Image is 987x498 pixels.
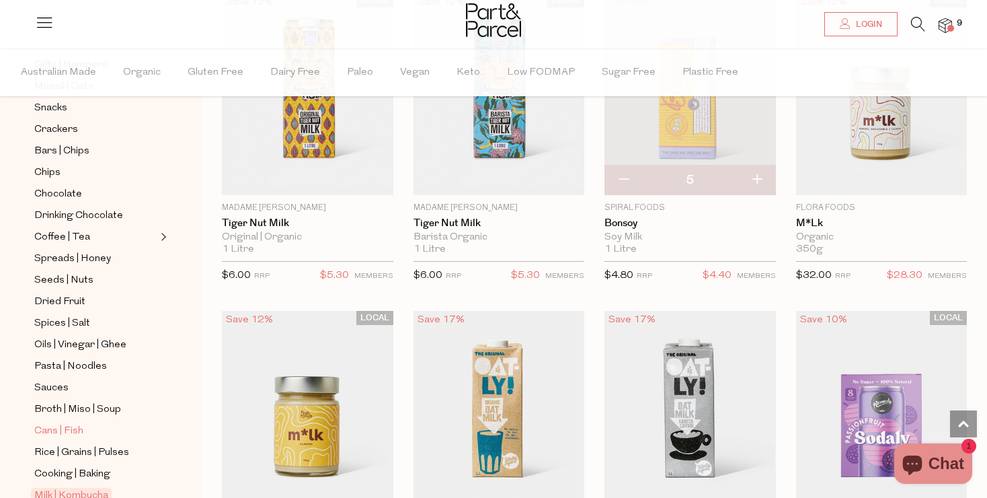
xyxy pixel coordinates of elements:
[34,165,61,181] span: Chips
[34,401,157,418] a: Broth | Miso | Soup
[320,267,349,285] span: $5.30
[413,271,442,281] span: $6.00
[824,12,898,36] a: Login
[34,186,157,203] a: Chocolate
[413,311,469,329] div: Save 17%
[222,271,251,281] span: $6.00
[34,337,126,353] span: Oils | Vinegar | Ghee
[446,273,461,280] small: RRP
[347,49,373,96] span: Paleo
[34,143,157,159] a: Bars | Chips
[413,217,585,229] a: Tiger Nut Milk
[34,294,85,310] span: Dried Fruit
[457,49,480,96] span: Keto
[34,251,111,267] span: Spreads | Honey
[34,164,157,181] a: Chips
[413,232,585,244] div: Barista Organic
[604,244,637,256] span: 1 Litre
[270,49,320,96] span: Dairy Free
[34,208,123,224] span: Drinking Chocolate
[796,232,968,244] div: Organic
[466,3,521,37] img: Part&Parcel
[682,49,738,96] span: Plastic Free
[34,122,78,138] span: Crackers
[34,293,157,310] a: Dried Fruit
[222,202,393,214] p: Madame [PERSON_NAME]
[939,18,952,32] a: 9
[34,272,157,289] a: Seeds | Nuts
[796,244,823,256] span: 350g
[604,217,776,229] a: Bonsoy
[34,380,69,396] span: Sauces
[511,267,540,285] span: $5.30
[21,49,96,96] span: Australian Made
[34,121,157,138] a: Crackers
[637,273,652,280] small: RRP
[545,273,584,280] small: MEMBERS
[835,273,851,280] small: RRP
[157,229,167,245] button: Expand/Collapse Coffee | Tea
[34,229,157,246] a: Coffee | Tea
[507,49,575,96] span: Low FODMAP
[796,271,832,281] span: $32.00
[34,186,82,203] span: Chocolate
[34,100,157,116] a: Snacks
[602,49,656,96] span: Sugar Free
[34,273,93,289] span: Seeds | Nuts
[796,311,851,329] div: Save 10%
[34,315,157,332] a: Spices | Salt
[354,273,393,280] small: MEMBERS
[356,311,393,325] span: LOCAL
[34,316,90,332] span: Spices | Salt
[796,202,968,214] p: Flora Foods
[604,202,776,214] p: Spiral Foods
[34,423,157,439] a: Cans | Fish
[887,267,922,285] span: $28.30
[34,100,67,116] span: Snacks
[604,232,776,244] div: Soy Milk
[930,311,967,325] span: LOCAL
[34,143,89,159] span: Bars | Chips
[853,19,882,30] span: Login
[604,311,660,329] div: Save 17%
[34,423,83,439] span: Cans | Fish
[188,49,243,96] span: Gluten Free
[222,244,254,256] span: 1 Litre
[34,336,157,353] a: Oils | Vinegar | Ghee
[737,273,776,280] small: MEMBERS
[254,273,270,280] small: RRP
[34,229,90,246] span: Coffee | Tea
[123,49,161,96] span: Organic
[953,17,965,30] span: 9
[34,207,157,224] a: Drinking Chocolate
[34,358,157,375] a: Pasta | Noodles
[34,444,157,461] a: Rice | Grains | Pulses
[703,267,732,285] span: $4.40
[34,250,157,267] a: Spreads | Honey
[34,445,129,461] span: Rice | Grains | Pulses
[928,273,967,280] small: MEMBERS
[222,311,277,329] div: Save 12%
[34,380,157,396] a: Sauces
[34,402,121,418] span: Broth | Miso | Soup
[890,443,976,487] inbox-online-store-chat: Shopify online store chat
[413,202,585,214] p: Madame [PERSON_NAME]
[34,466,110,483] span: Cooking | Baking
[222,232,393,244] div: Original | Organic
[34,359,107,375] span: Pasta | Noodles
[222,217,393,229] a: Tiger Nut Milk
[413,244,446,256] span: 1 Litre
[400,49,430,96] span: Vegan
[604,271,633,281] span: $4.80
[34,466,157,483] a: Cooking | Baking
